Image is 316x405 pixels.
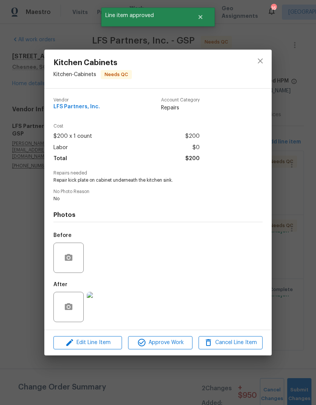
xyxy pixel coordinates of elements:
[53,131,92,142] span: $200 x 1 count
[201,338,260,347] span: Cancel Line Item
[251,52,269,70] button: close
[53,72,96,77] span: Kitchen - Cabinets
[53,233,72,238] h5: Before
[161,104,200,112] span: Repairs
[53,196,242,202] span: No
[128,336,192,349] button: Approve Work
[199,336,263,349] button: Cancel Line Item
[192,142,200,153] span: $0
[53,98,100,103] span: Vendor
[271,5,276,12] div: 16
[53,177,242,184] span: Repair kick plate on cabinet underneath the kitchen sink.
[101,8,188,23] span: Line item approved
[53,336,122,349] button: Edit Line Item
[56,338,120,347] span: Edit Line Item
[53,59,132,67] span: Kitchen Cabinets
[53,104,100,110] span: LFS Partners, Inc.
[53,153,67,164] span: Total
[161,98,200,103] span: Account Category
[130,338,190,347] span: Approve Work
[53,282,67,287] h5: After
[185,131,200,142] span: $200
[53,189,263,194] span: No Photo Reason
[53,142,68,153] span: Labor
[53,171,263,176] span: Repairs needed
[188,9,213,25] button: Close
[53,211,263,219] h4: Photos
[53,124,200,129] span: Cost
[185,153,200,164] span: $200
[102,71,131,78] span: Needs QC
